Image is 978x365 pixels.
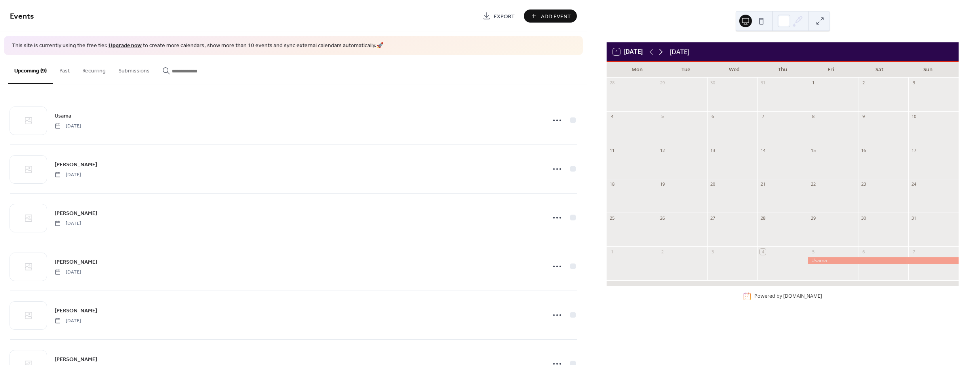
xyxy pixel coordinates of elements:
div: 9 [860,114,866,120]
div: 30 [710,80,715,86]
div: 2 [659,249,665,255]
div: Fri [807,62,855,78]
div: 20 [710,181,715,187]
div: 6 [860,249,866,255]
div: Usama [808,257,959,264]
div: 12 [659,147,665,153]
div: 5 [659,114,665,120]
span: [DATE] [55,317,81,324]
div: 4 [609,114,615,120]
span: [PERSON_NAME] [55,306,97,315]
a: [PERSON_NAME] [55,209,97,218]
div: 2 [860,80,866,86]
button: Past [53,55,76,83]
div: 31 [911,215,917,221]
div: Sat [855,62,904,78]
a: [PERSON_NAME] [55,306,97,315]
div: 16 [860,147,866,153]
div: 31 [760,80,766,86]
span: [DATE] [55,122,81,129]
div: 23 [860,181,866,187]
a: [PERSON_NAME] [55,160,97,169]
span: This site is currently using the free tier. to create more calendars, show more than 10 events an... [12,42,383,50]
div: 1 [609,249,615,255]
span: Add Event [541,12,571,21]
button: Recurring [76,55,112,83]
div: 7 [760,114,766,120]
div: 17 [911,147,917,153]
div: 21 [760,181,766,187]
a: Upgrade now [108,40,142,51]
span: [DATE] [55,268,81,276]
a: [PERSON_NAME] [55,257,97,266]
div: Thu [758,62,807,78]
div: 30 [860,215,866,221]
div: 22 [810,181,816,187]
div: 3 [911,80,917,86]
div: 28 [760,215,766,221]
span: Usama [55,112,71,120]
span: Events [10,9,34,24]
span: [PERSON_NAME] [55,209,97,217]
div: 13 [710,147,715,153]
div: 6 [710,114,715,120]
div: 25 [609,215,615,221]
div: 28 [609,80,615,86]
div: 19 [659,181,665,187]
div: Mon [613,62,661,78]
div: Powered by [754,293,822,300]
div: 14 [760,147,766,153]
div: 29 [810,215,816,221]
span: [DATE] [55,220,81,227]
div: 10 [911,114,917,120]
button: Submissions [112,55,156,83]
span: [PERSON_NAME] [55,258,97,266]
a: [DOMAIN_NAME] [783,293,822,300]
div: 27 [710,215,715,221]
div: 5 [810,249,816,255]
a: [PERSON_NAME] [55,355,97,364]
div: 11 [609,147,615,153]
div: 7 [911,249,917,255]
div: 18 [609,181,615,187]
a: Export [477,10,521,23]
div: 1 [810,80,816,86]
button: Upcoming (9) [8,55,53,84]
div: 24 [911,181,917,187]
div: 4 [760,249,766,255]
a: Usama [55,111,71,120]
div: Sun [904,62,952,78]
div: 15 [810,147,816,153]
div: 8 [810,114,816,120]
div: Tue [661,62,710,78]
span: Export [494,12,515,21]
div: [DATE] [670,47,689,57]
span: [DATE] [55,171,81,178]
div: Wed [710,62,758,78]
div: 29 [659,80,665,86]
button: 4[DATE] [610,46,645,57]
button: Add Event [524,10,577,23]
div: 26 [659,215,665,221]
div: 3 [710,249,715,255]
